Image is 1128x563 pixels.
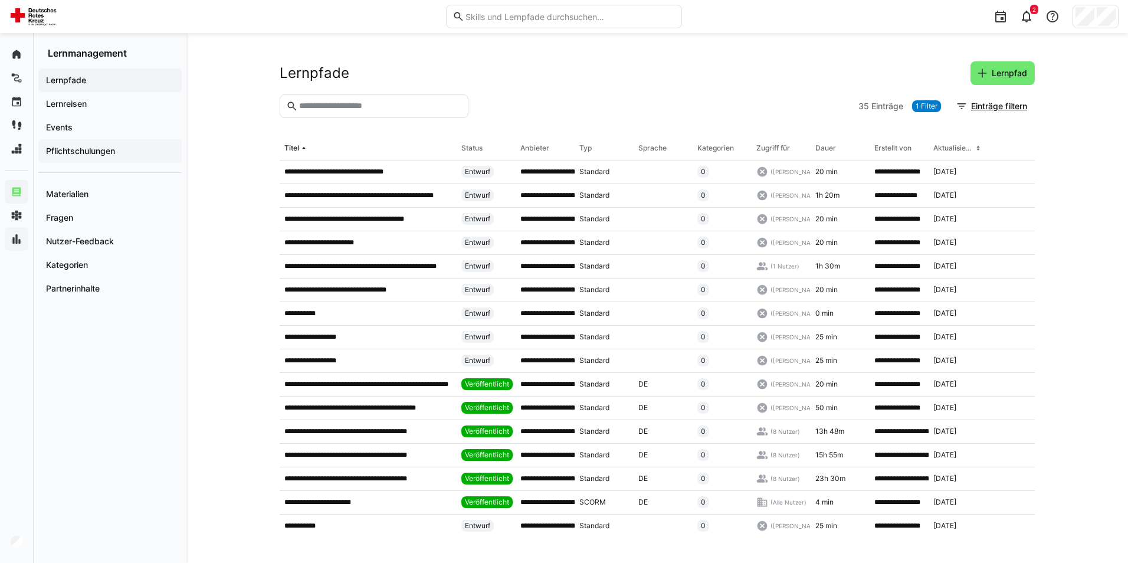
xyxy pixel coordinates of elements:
[638,450,648,460] span: DE
[871,100,903,112] span: Einträge
[701,214,706,224] span: 0
[770,238,824,247] span: ([PERSON_NAME])
[579,332,609,342] span: Standard
[815,143,836,153] div: Dauer
[815,403,838,413] span: 50 min
[638,474,648,483] span: DE
[465,497,509,507] span: Veröffentlicht
[465,403,509,413] span: Veröffentlicht
[701,238,706,247] span: 0
[579,191,609,200] span: Standard
[815,285,838,294] span: 20 min
[756,143,790,153] div: Zugriff für
[933,356,956,365] span: [DATE]
[815,261,840,271] span: 1h 30m
[815,497,834,507] span: 4 min
[465,474,509,483] span: Veröffentlicht
[465,356,490,365] span: Entwurf
[465,238,490,247] span: Entwurf
[579,143,592,153] div: Typ
[579,379,609,389] span: Standard
[933,427,956,436] span: [DATE]
[638,379,648,389] span: DE
[933,167,956,176] span: [DATE]
[933,285,956,294] span: [DATE]
[933,143,973,153] div: Aktualisiert am
[770,286,824,294] span: ([PERSON_NAME])
[933,497,956,507] span: [DATE]
[638,427,648,436] span: DE
[874,143,911,153] div: Erstellt von
[465,450,509,460] span: Veröffentlicht
[465,332,490,342] span: Entwurf
[815,309,834,318] span: 0 min
[933,332,956,342] span: [DATE]
[770,451,800,459] span: (8 Nutzer)
[933,191,956,200] span: [DATE]
[701,379,706,389] span: 0
[1032,6,1036,13] span: 2
[770,427,800,436] span: (8 Nutzer)
[933,238,956,247] span: [DATE]
[579,214,609,224] span: Standard
[579,309,609,318] span: Standard
[933,309,956,318] span: [DATE]
[701,474,706,483] span: 0
[465,167,490,176] span: Entwurf
[701,309,706,318] span: 0
[579,356,609,365] span: Standard
[638,403,648,413] span: DE
[701,521,706,531] span: 0
[815,474,845,483] span: 23h 30m
[990,67,1029,79] span: Lernpfad
[770,522,824,530] span: ([PERSON_NAME])
[770,404,824,412] span: ([PERSON_NAME])
[579,261,609,271] span: Standard
[815,167,838,176] span: 20 min
[770,215,824,223] span: ([PERSON_NAME])
[701,403,706,413] span: 0
[465,191,490,200] span: Entwurf
[815,214,838,224] span: 20 min
[815,356,837,365] span: 25 min
[933,474,956,483] span: [DATE]
[701,191,706,200] span: 0
[701,261,706,271] span: 0
[579,521,609,531] span: Standard
[770,262,799,270] span: (1 Nutzer)
[815,427,844,436] span: 13h 48m
[770,333,824,341] span: ([PERSON_NAME])
[933,379,956,389] span: [DATE]
[284,143,299,153] div: Titel
[520,143,549,153] div: Anbieter
[579,474,609,483] span: Standard
[770,168,824,176] span: ([PERSON_NAME])
[701,427,706,436] span: 0
[815,379,838,389] span: 20 min
[815,332,837,342] span: 25 min
[579,450,609,460] span: Standard
[465,285,490,294] span: Entwurf
[815,450,843,460] span: 15h 55m
[464,11,676,22] input: Skills und Lernpfade durchsuchen…
[701,497,706,507] span: 0
[465,521,490,531] span: Entwurf
[638,143,667,153] div: Sprache
[465,309,490,318] span: Entwurf
[770,380,824,388] span: ([PERSON_NAME])
[701,332,706,342] span: 0
[697,143,734,153] div: Kategorien
[579,427,609,436] span: Standard
[465,261,490,271] span: Entwurf
[933,521,956,531] span: [DATE]
[770,356,824,365] span: ([PERSON_NAME])
[770,498,806,506] span: (Alle Nutzer)
[933,261,956,271] span: [DATE]
[465,427,509,436] span: Veröffentlicht
[815,521,837,531] span: 25 min
[280,64,349,82] h2: Lernpfade
[815,191,840,200] span: 1h 20m
[465,379,509,389] span: Veröffentlicht
[969,100,1029,112] span: Einträge filtern
[579,497,606,507] span: SCORM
